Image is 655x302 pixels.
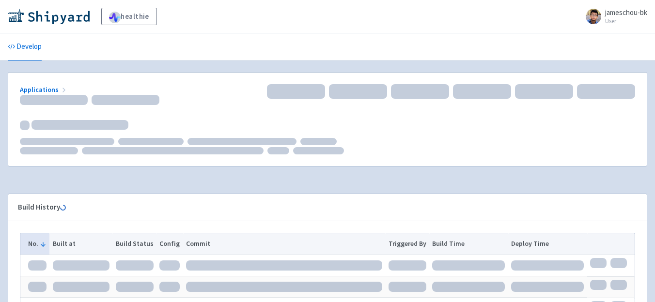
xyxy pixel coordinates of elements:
a: Develop [8,33,42,60]
span: jameschou-bk [605,8,647,17]
th: Triggered By [385,233,429,255]
a: Applications [20,85,68,94]
img: Shipyard logo [8,9,90,24]
th: Built at [49,233,112,255]
div: Build History [18,202,622,213]
th: Build Status [112,233,156,255]
th: Deploy Time [508,233,587,255]
small: User [605,18,647,24]
button: No. [28,239,47,249]
a: healthie [101,8,157,25]
a: jameschou-bk User [580,9,647,24]
th: Commit [183,233,386,255]
th: Build Time [429,233,508,255]
th: Config [156,233,183,255]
